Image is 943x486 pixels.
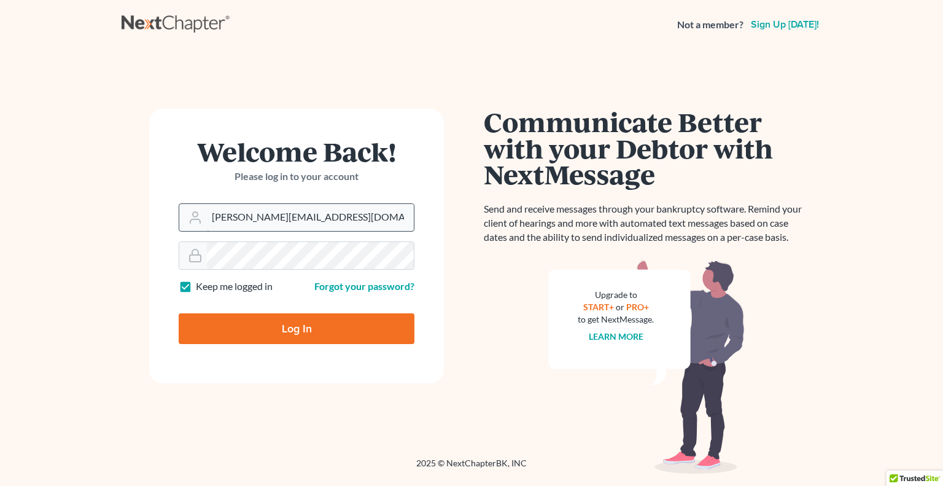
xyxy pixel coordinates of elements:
div: 2025 © NextChapterBK, INC [122,457,821,479]
div: Upgrade to [578,289,654,301]
a: Learn more [589,331,643,342]
h1: Welcome Back! [179,138,414,165]
a: PRO+ [626,302,649,312]
a: Forgot your password? [314,280,414,292]
label: Keep me logged in [196,280,273,294]
a: START+ [583,302,614,312]
strong: Not a member? [677,18,743,32]
h1: Communicate Better with your Debtor with NextMessage [484,109,809,187]
input: Email Address [207,204,414,231]
input: Log In [179,313,414,344]
p: Please log in to your account [179,170,414,184]
div: to get NextMessage. [578,313,654,326]
span: or [616,302,624,312]
img: nextmessage_bg-59042aed3d76b12b5cd301f8e5b87938c9018125f34e5fa2b7a6b67550977c72.svg [548,259,745,474]
p: Send and receive messages through your bankruptcy software. Remind your client of hearings and mo... [484,202,809,245]
a: Sign up [DATE]! [748,20,821,29]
